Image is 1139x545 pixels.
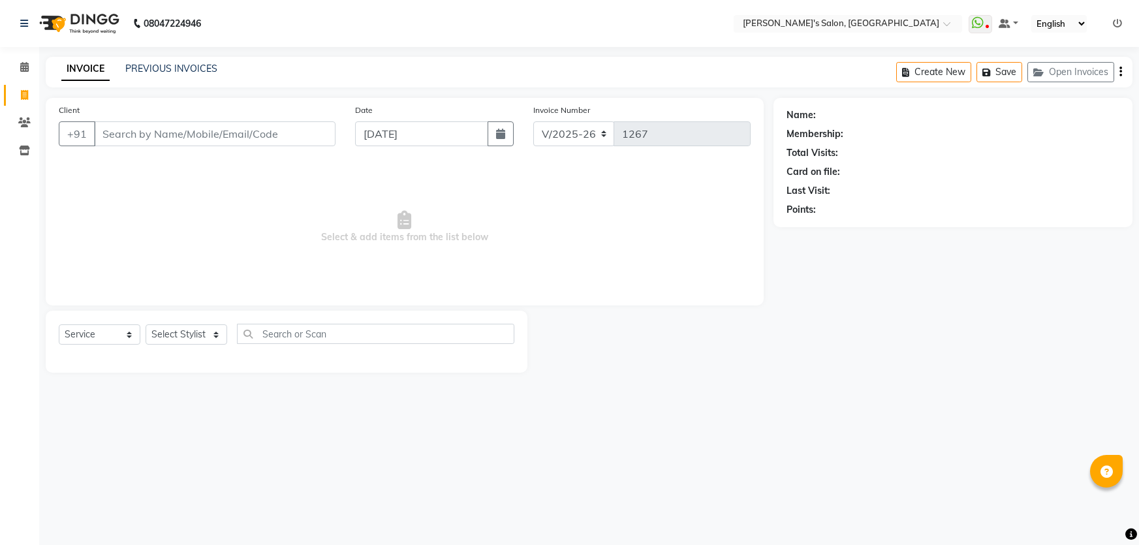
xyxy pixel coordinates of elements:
[125,63,217,74] a: PREVIOUS INVOICES
[787,184,830,198] div: Last Visit:
[61,57,110,81] a: INVOICE
[59,104,80,116] label: Client
[787,203,816,217] div: Points:
[976,62,1022,82] button: Save
[59,121,95,146] button: +91
[533,104,590,116] label: Invoice Number
[787,127,843,141] div: Membership:
[787,165,840,179] div: Card on file:
[896,62,971,82] button: Create New
[33,5,123,42] img: logo
[1027,62,1114,82] button: Open Invoices
[355,104,373,116] label: Date
[94,121,335,146] input: Search by Name/Mobile/Email/Code
[237,324,514,344] input: Search or Scan
[787,108,816,122] div: Name:
[1084,493,1126,532] iframe: chat widget
[787,146,838,160] div: Total Visits:
[59,162,751,292] span: Select & add items from the list below
[144,5,201,42] b: 08047224946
